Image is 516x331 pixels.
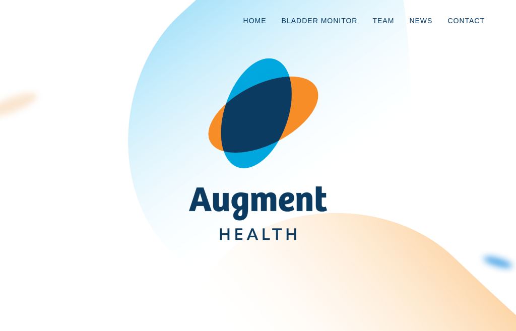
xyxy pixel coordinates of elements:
[365,4,402,37] a: Team
[181,58,335,240] img: AugmentHealth_FullColor_Transparent.png
[24,17,64,27] img: logo
[274,4,365,37] a: Bladder Monitor
[440,4,492,37] a: Contact
[402,4,440,37] a: News
[236,4,274,37] a: Home
[212,262,305,286] a: Learn More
